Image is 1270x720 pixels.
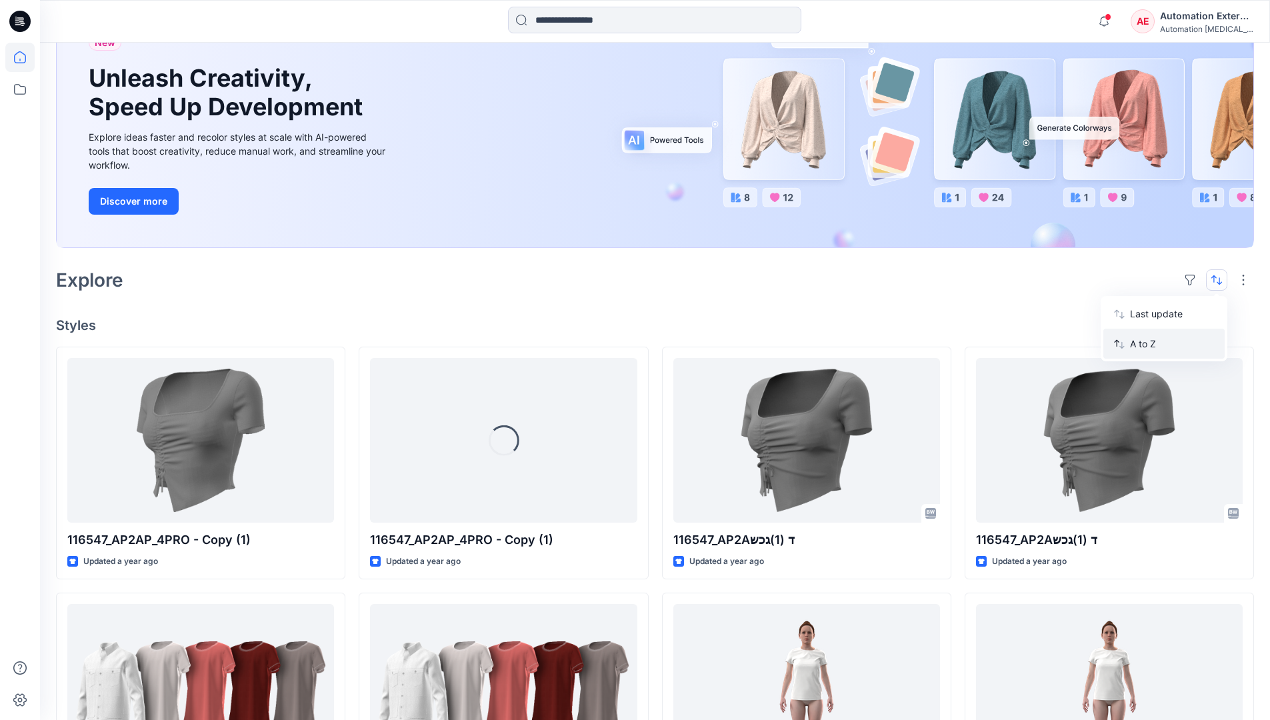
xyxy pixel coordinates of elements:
div: Automation External [1160,8,1253,24]
p: Last update [1130,307,1214,321]
p: Updated a year ago [992,555,1067,569]
span: New [95,35,115,51]
p: Updated a year ago [689,555,764,569]
p: Updated a year ago [83,555,158,569]
div: Explore ideas faster and recolor styles at scale with AI-powered tools that boost creativity, red... [89,130,389,172]
a: 116547_AP2AP_4PRO - Copy (1) [67,358,334,523]
a: Discover more [89,188,389,215]
p: 116547_AP2AP_4PRO - Copy (1) [370,531,637,549]
button: Discover more [89,188,179,215]
h2: Explore [56,269,123,291]
a: 116547_AP2Aד (1)גכש [673,358,940,523]
p: A to Z [1130,337,1214,351]
h4: Styles [56,317,1254,333]
p: Updated a year ago [386,555,461,569]
div: Automation [MEDICAL_DATA]... [1160,24,1253,34]
p: 116547_AP2Aד (1)גכש [976,531,1243,549]
p: 116547_AP2AP_4PRO - Copy (1) [67,531,334,549]
div: AE [1131,9,1155,33]
h1: Unleash Creativity, Speed Up Development [89,64,369,121]
a: 116547_AP2Aד (1)גכש [976,358,1243,523]
p: 116547_AP2Aד (1)גכש [673,531,940,549]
